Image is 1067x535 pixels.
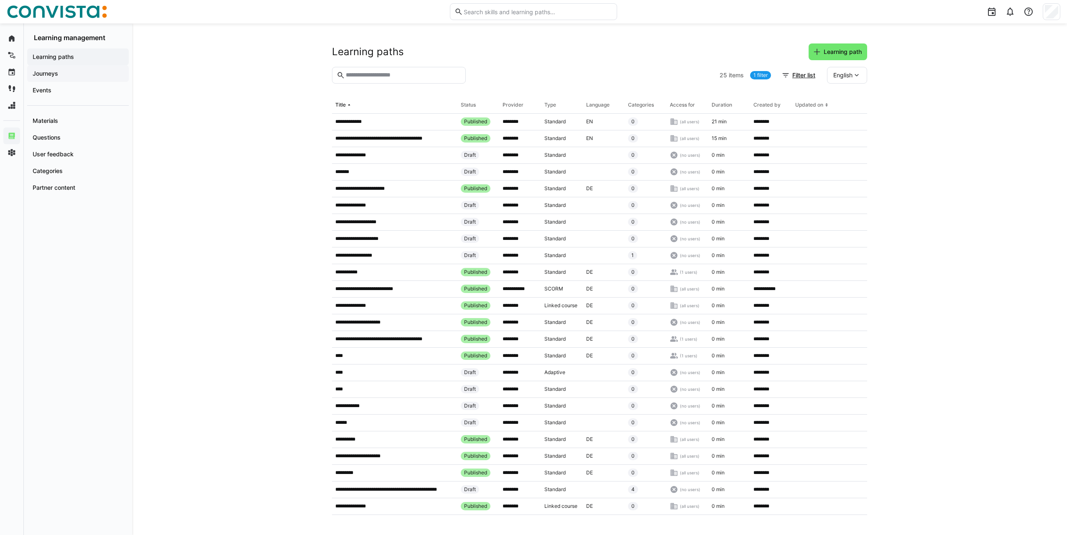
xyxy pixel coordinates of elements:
span: Standard [544,486,566,493]
span: Learning path [822,48,863,56]
span: (no users) [680,236,700,242]
span: Adaptive [544,369,565,376]
span: 0 min [712,453,725,459]
span: Filter list [791,71,817,79]
span: Published [464,135,487,142]
span: 0 min [712,302,725,309]
span: 4 [631,486,635,493]
div: Created by [753,102,781,108]
span: 0 min [712,269,725,275]
span: 0 min [712,336,725,342]
span: Standard [544,319,566,326]
span: Draft [464,252,476,259]
button: Learning path [809,43,867,60]
span: DE [586,453,593,459]
span: Draft [464,168,476,175]
span: Standard [544,436,566,443]
span: (no users) [680,487,700,492]
span: Draft [464,386,476,392]
span: 0 min [712,202,725,209]
span: 15 min [712,135,727,142]
span: 0 min [712,185,725,192]
span: 0 [631,352,635,359]
span: (no users) [680,319,700,325]
span: 0 [631,202,635,209]
span: 0 min [712,386,725,392]
span: (all users) [680,503,699,509]
span: (all users) [680,453,699,459]
span: Standard [544,185,566,192]
span: 0 min [712,403,725,409]
span: 25 [720,71,727,79]
span: DE [586,302,593,309]
span: Standard [544,118,566,125]
span: 0 [631,135,635,142]
span: Draft [464,219,476,225]
input: Search skills and learning paths… [463,8,613,15]
span: (no users) [680,403,700,409]
span: Published [464,285,487,292]
span: (no users) [680,420,700,425]
span: 0 min [712,436,725,443]
span: Published [464,352,487,359]
span: Published [464,469,487,476]
span: Draft [464,202,476,209]
h2: Learning paths [332,46,404,58]
span: Draft [464,369,476,376]
span: Standard [544,219,566,225]
span: 0 [631,219,635,225]
span: Draft [464,152,476,158]
span: 0 [631,118,635,125]
span: 21 min [712,118,727,125]
div: Provider [503,102,523,108]
span: DE [586,185,593,192]
span: 0 [631,386,635,392]
div: Access for [670,102,695,108]
div: Categories [628,102,654,108]
span: 0 [631,152,635,158]
span: Standard [544,336,566,342]
span: Linked course [544,503,577,510]
span: Standard [544,453,566,459]
span: Standard [544,403,566,409]
span: Published [464,503,487,510]
span: DE [586,436,593,443]
span: 0 [631,503,635,510]
span: Standard [544,469,566,476]
span: 0 min [712,503,725,510]
span: 0 [631,235,635,242]
span: (all users) [680,119,699,125]
span: (no users) [680,252,700,258]
span: Draft [464,419,476,426]
span: Linked course [544,302,577,309]
div: Type [544,102,556,108]
span: 0 [631,336,635,342]
span: Published [464,436,487,443]
span: DE [586,503,593,510]
span: Standard [544,252,566,259]
span: Draft [464,403,476,409]
div: Updated on [795,102,823,108]
span: DE [586,285,593,292]
span: Published [464,118,487,125]
span: (all users) [680,436,699,442]
span: Published [464,453,487,459]
span: Standard [544,419,566,426]
span: 0 min [712,319,725,326]
span: 0 min [712,152,725,158]
span: 0 [631,319,635,326]
span: (no users) [680,202,700,208]
button: Filter list [777,67,821,84]
span: 0 [631,285,635,292]
span: SCORM [544,285,563,292]
a: 1 filter [750,71,771,79]
span: Standard [544,352,566,359]
span: DE [586,336,593,342]
span: 0 min [712,219,725,225]
span: EN [586,135,593,142]
span: 0 [631,403,635,409]
span: 0 [631,269,635,275]
span: 0 [631,436,635,443]
span: Draft [464,235,476,242]
span: 0 [631,419,635,426]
